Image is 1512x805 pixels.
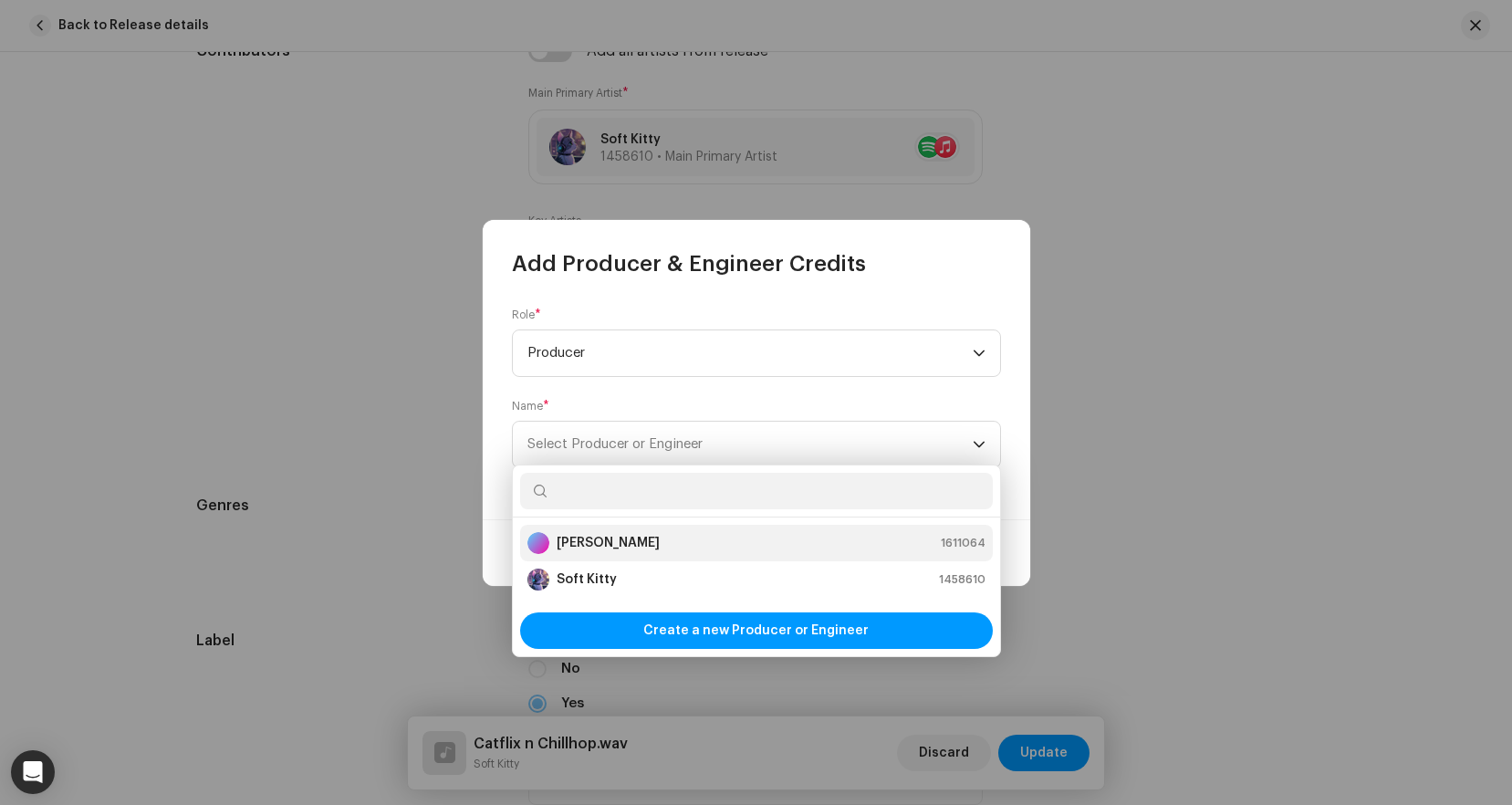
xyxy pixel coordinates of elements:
span: Select Producer or Engineer [527,422,973,467]
strong: [PERSON_NAME] [557,534,660,552]
label: Name [512,399,549,413]
span: Create a new Producer or Engineer [643,612,869,649]
label: Role [512,308,541,322]
div: Open Intercom Messenger [11,750,55,794]
li: Donna Lugassy [520,525,993,561]
div: dropdown trigger [973,330,985,376]
span: Add Producer & Engineer Credits [512,249,866,278]
span: 1611064 [941,534,985,552]
span: 1458610 [939,570,985,589]
div: dropdown trigger [973,422,985,467]
strong: Soft Kitty [557,570,617,589]
span: Producer [527,330,973,376]
span: Select Producer or Engineer [527,437,703,451]
ul: Option List [513,517,1000,605]
li: Soft Kitty [520,561,993,598]
img: e1c7daa0-dfab-446b-941f-ca296ed91cdc [527,569,549,591]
